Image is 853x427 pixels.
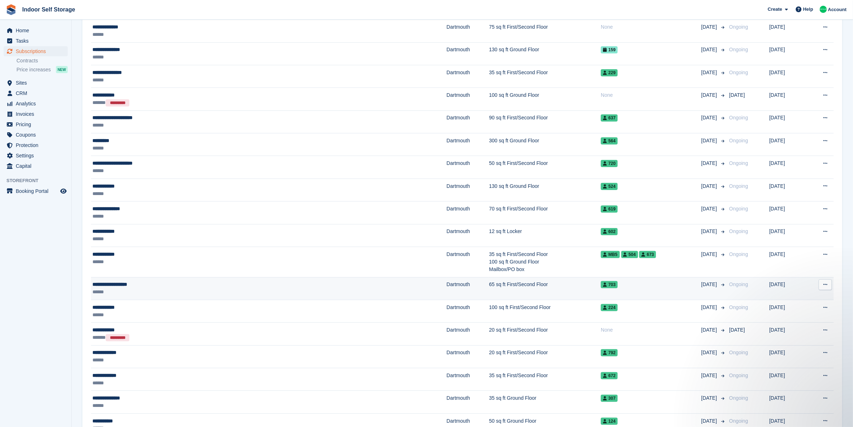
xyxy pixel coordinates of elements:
[59,187,68,195] a: Preview store
[489,345,601,368] td: 20 sq ft First/Second Floor
[769,323,806,345] td: [DATE]
[769,179,806,201] td: [DATE]
[769,368,806,391] td: [DATE]
[701,394,718,402] span: [DATE]
[701,349,718,356] span: [DATE]
[601,69,618,76] span: 229
[4,88,68,98] a: menu
[769,156,806,179] td: [DATE]
[4,140,68,150] a: menu
[4,46,68,56] a: menu
[601,304,618,311] span: 224
[446,133,489,156] td: Dartmouth
[4,36,68,46] a: menu
[820,6,827,13] img: Helen Nicholls
[769,133,806,156] td: [DATE]
[621,251,638,258] span: 504
[769,88,806,110] td: [DATE]
[701,137,718,144] span: [DATE]
[446,156,489,179] td: Dartmouth
[446,179,489,201] td: Dartmouth
[4,25,68,35] a: menu
[729,281,748,287] span: Ongoing
[19,4,78,15] a: Indoor Self Storage
[729,228,748,234] span: Ongoing
[446,300,489,322] td: Dartmouth
[701,182,718,190] span: [DATE]
[601,228,618,235] span: 602
[601,114,618,122] span: 637
[701,304,718,311] span: [DATE]
[769,20,806,42] td: [DATE]
[489,20,601,42] td: 75 sq ft First/Second Floor
[16,66,51,73] span: Price increases
[601,205,618,213] span: 619
[768,6,782,13] span: Create
[56,66,68,73] div: NEW
[16,78,59,88] span: Sites
[701,91,718,99] span: [DATE]
[4,186,68,196] a: menu
[729,92,745,98] span: [DATE]
[601,46,618,53] span: 159
[446,224,489,247] td: Dartmouth
[729,373,748,378] span: Ongoing
[729,24,748,30] span: Ongoing
[729,304,748,310] span: Ongoing
[489,323,601,345] td: 20 sq ft First/Second Floor
[16,99,59,109] span: Analytics
[769,247,806,277] td: [DATE]
[729,327,745,333] span: [DATE]
[489,42,601,65] td: 130 sq ft Ground Floor
[769,201,806,224] td: [DATE]
[601,326,701,334] div: None
[489,201,601,224] td: 70 sq ft First/Second Floor
[489,368,601,391] td: 35 sq ft First/Second Floor
[446,247,489,277] td: Dartmouth
[601,183,618,190] span: 524
[16,186,59,196] span: Booking Portal
[4,151,68,161] a: menu
[769,300,806,322] td: [DATE]
[16,25,59,35] span: Home
[16,66,68,73] a: Price increases NEW
[489,88,601,110] td: 100 sq ft Ground Floor
[16,119,59,129] span: Pricing
[6,4,16,15] img: stora-icon-8386f47178a22dfd0bd8f6a31ec36ba5ce8667c1dd55bd0f319d3a0aa187defe.svg
[729,138,748,143] span: Ongoing
[446,368,489,391] td: Dartmouth
[489,179,601,201] td: 130 sq ft Ground Floor
[489,133,601,156] td: 300 sq ft Ground Floor
[16,46,59,56] span: Subscriptions
[16,88,59,98] span: CRM
[601,281,618,288] span: 703
[601,372,618,379] span: 672
[4,130,68,140] a: menu
[601,251,619,258] span: MB5
[446,345,489,368] td: Dartmouth
[601,160,618,167] span: 720
[769,42,806,65] td: [DATE]
[729,418,748,424] span: Ongoing
[16,36,59,46] span: Tasks
[729,206,748,212] span: Ongoing
[729,350,748,355] span: Ongoing
[446,65,489,87] td: Dartmouth
[489,156,601,179] td: 50 sq ft First/Second Floor
[489,247,601,277] td: 35 sq ft First/Second Floor 100 sq ft Ground Floor Mailbox/PO box
[446,20,489,42] td: Dartmouth
[803,6,813,13] span: Help
[4,109,68,119] a: menu
[701,23,718,31] span: [DATE]
[4,161,68,171] a: menu
[446,391,489,413] td: Dartmouth
[769,110,806,133] td: [DATE]
[4,119,68,129] a: menu
[701,326,718,334] span: [DATE]
[489,277,601,300] td: 65 sq ft First/Second Floor
[601,395,618,402] span: 307
[489,110,601,133] td: 90 sq ft First/Second Floor
[446,42,489,65] td: Dartmouth
[16,140,59,150] span: Protection
[4,99,68,109] a: menu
